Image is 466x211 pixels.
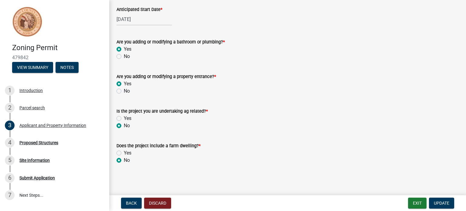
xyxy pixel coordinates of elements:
[124,149,131,157] label: Yes
[19,176,55,180] div: Submit Application
[19,123,86,128] div: Applicant and Property Information
[434,201,449,206] span: Update
[12,65,53,70] wm-modal-confirm: Summary
[5,173,15,183] div: 6
[121,198,142,209] button: Back
[19,88,43,93] div: Introduction
[144,198,171,209] button: Discard
[116,75,216,79] label: Are you adding or modifying a property entrance?
[12,62,53,73] button: View Summary
[124,80,131,87] label: Yes
[12,6,42,37] img: Sioux County, Iowa
[124,122,130,129] label: No
[116,109,208,114] label: Is the project you are undertaking ag related?
[124,53,130,60] label: No
[116,144,201,148] label: Does the project include a farm dwelling?
[56,65,79,70] wm-modal-confirm: Notes
[12,55,97,60] span: 479842
[116,13,172,26] input: mm/dd/yyyy
[5,138,15,148] div: 4
[124,46,131,53] label: Yes
[12,43,104,52] h4: Zoning Permit
[5,155,15,165] div: 5
[116,40,225,44] label: Are you adding or modifying a bathroom or plumbing?
[124,87,130,95] label: No
[56,62,79,73] button: Notes
[5,86,15,95] div: 1
[124,115,131,122] label: Yes
[408,198,427,209] button: Exit
[5,103,15,113] div: 2
[19,141,58,145] div: Proposed Structures
[5,121,15,130] div: 3
[429,198,454,209] button: Update
[126,201,137,206] span: Back
[5,190,15,200] div: 7
[124,157,130,164] label: No
[116,8,162,12] label: Anticipated Start Date
[19,106,45,110] div: Parcel search
[19,158,50,162] div: Site Information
